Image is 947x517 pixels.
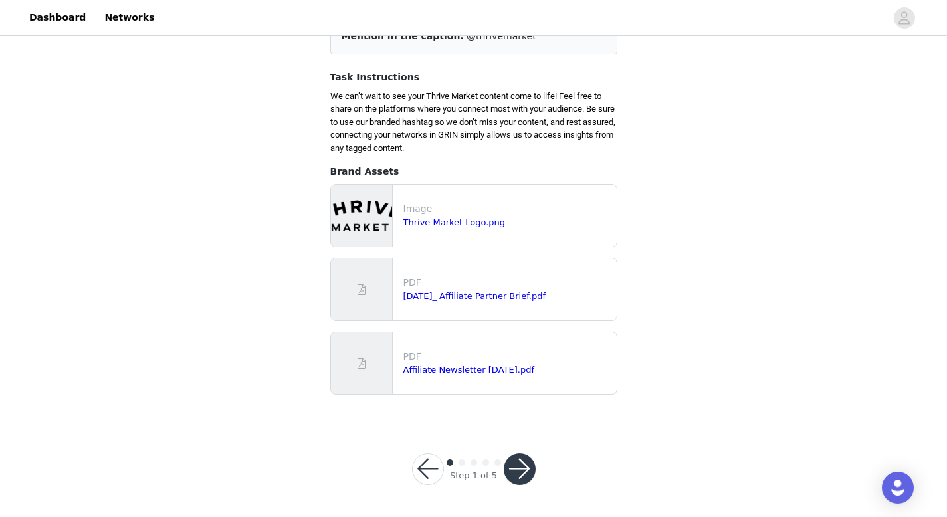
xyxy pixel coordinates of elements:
[21,3,94,33] a: Dashboard
[898,7,910,29] div: avatar
[330,165,617,179] h4: Brand Assets
[403,291,546,301] a: [DATE]_ Affiliate Partner Brief.pdf
[330,91,615,153] span: We can’t wait to see your Thrive Market content come to life! Feel free to share on the platforms...
[403,202,611,216] p: Image
[96,3,162,33] a: Networks
[331,185,392,247] img: file
[467,31,536,41] span: @thrivemarket
[403,217,506,227] a: Thrive Market Logo.png
[882,472,914,504] div: Open Intercom Messenger
[330,70,617,84] h4: Task Instructions
[342,31,464,41] span: Mention in the caption:
[403,365,534,375] a: Affiliate Newsletter [DATE].pdf
[403,350,611,363] p: PDF
[403,276,611,290] p: PDF
[450,469,497,482] div: Step 1 of 5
